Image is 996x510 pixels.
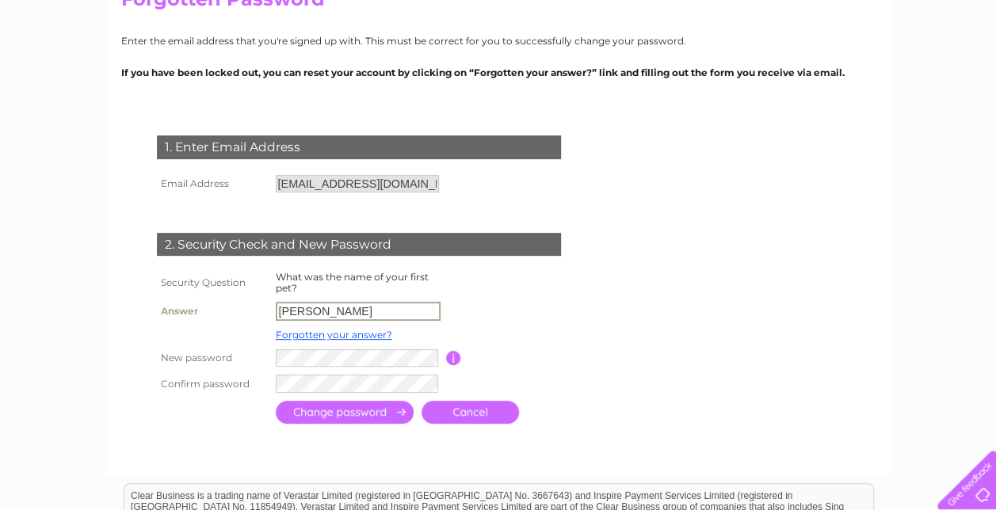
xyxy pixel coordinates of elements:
[121,65,876,80] p: If you have been locked out, you can reset your account by clicking on “Forgotten your answer?” l...
[774,67,804,79] a: Water
[153,268,272,298] th: Security Question
[153,371,272,397] th: Confirm password
[446,351,461,365] input: Information
[124,9,873,77] div: Clear Business is a trading name of Verastar Limited (registered in [GEOGRAPHIC_DATA] No. 3667643...
[121,33,876,48] p: Enter the email address that you're signed up with. This must be correct for you to successfully ...
[153,345,272,371] th: New password
[276,329,392,341] a: Forgotten your answer?
[697,8,807,28] a: 0333 014 3131
[157,135,561,159] div: 1. Enter Email Address
[915,67,938,79] a: Blog
[276,271,429,294] label: What was the name of your first pet?
[157,233,561,257] div: 2. Security Check and New Password
[153,298,272,325] th: Answer
[858,67,906,79] a: Telecoms
[814,67,849,79] a: Energy
[35,41,116,89] img: logo.png
[422,401,519,424] a: Cancel
[153,171,272,196] th: Email Address
[276,401,414,424] input: Submit
[948,67,986,79] a: Contact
